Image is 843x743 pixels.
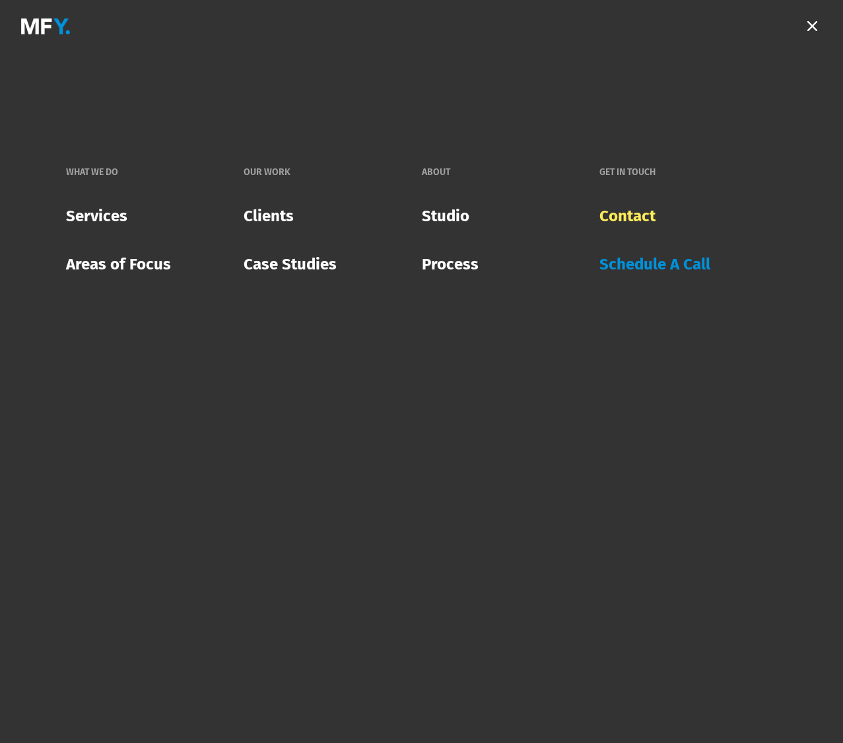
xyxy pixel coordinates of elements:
[599,197,656,235] a: Contact
[422,245,479,283] a: Process
[66,245,171,283] a: Areas of Focus
[599,245,710,283] a: Schedule A Call
[244,158,297,187] a: Our Work
[66,197,127,235] a: Services
[244,197,294,235] a: Clients
[422,197,469,235] a: Studio
[66,158,125,187] a: What We Do
[244,245,337,283] a: Case Studies
[599,158,662,187] a: Get In Touch
[422,158,457,187] a: About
